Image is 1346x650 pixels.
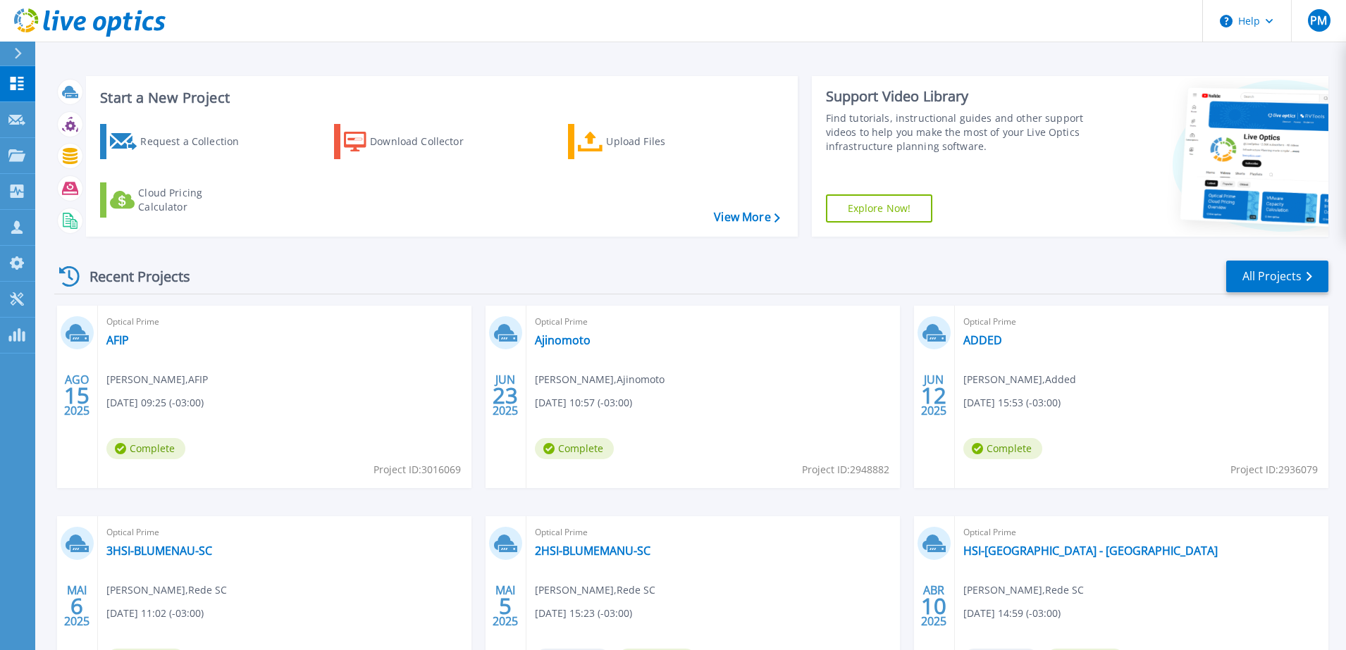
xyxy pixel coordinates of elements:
[963,372,1076,387] span: [PERSON_NAME] , Added
[963,544,1218,558] a: HSI-[GEOGRAPHIC_DATA] - [GEOGRAPHIC_DATA]
[606,127,719,156] div: Upload Files
[100,124,257,159] a: Request a Collection
[373,462,461,477] span: Project ID: 3016069
[106,582,227,598] span: [PERSON_NAME] , Rede SC
[963,525,1320,540] span: Optical Prime
[963,606,1061,621] span: [DATE] 14:59 (-03:00)
[70,600,83,612] span: 6
[535,333,591,347] a: Ajinomoto
[963,333,1002,347] a: ADDED
[64,389,89,401] span: 15
[535,606,632,621] span: [DATE] 15:23 (-03:00)
[138,186,251,214] div: Cloud Pricing Calculator
[106,395,204,411] span: [DATE] 09:25 (-03:00)
[370,127,483,156] div: Download Collector
[1226,261,1328,292] a: All Projects
[100,90,779,106] h3: Start a New Project
[106,525,463,540] span: Optical Prime
[826,194,933,223] a: Explore Now!
[921,600,946,612] span: 10
[826,87,1089,106] div: Support Video Library
[499,600,512,612] span: 5
[535,438,614,459] span: Complete
[826,111,1089,154] div: Find tutorials, instructional guides and other support videos to help you make the most of your L...
[963,314,1320,330] span: Optical Prime
[63,370,90,421] div: AGO 2025
[1230,462,1318,477] span: Project ID: 2936079
[963,395,1061,411] span: [DATE] 15:53 (-03:00)
[106,544,212,558] a: 3HSI-BLUMENAU-SC
[921,389,946,401] span: 12
[963,582,1084,598] span: [PERSON_NAME] , Rede SC
[714,211,779,224] a: View More
[920,580,947,632] div: ABR 2025
[106,333,129,347] a: AFIP
[106,606,204,621] span: [DATE] 11:02 (-03:00)
[334,124,491,159] a: Download Collector
[106,372,208,387] span: [PERSON_NAME] , AFIP
[493,389,518,401] span: 23
[1310,15,1327,26] span: PM
[535,372,665,387] span: [PERSON_NAME] , Ajinomoto
[106,314,463,330] span: Optical Prime
[535,395,632,411] span: [DATE] 10:57 (-03:00)
[535,525,891,540] span: Optical Prime
[568,124,725,159] a: Upload Files
[492,370,519,421] div: JUN 2025
[63,580,90,632] div: MAI 2025
[802,462,889,477] span: Project ID: 2948882
[535,582,655,598] span: [PERSON_NAME] , Rede SC
[54,259,209,294] div: Recent Projects
[920,370,947,421] div: JUN 2025
[100,182,257,218] a: Cloud Pricing Calculator
[963,438,1042,459] span: Complete
[106,438,185,459] span: Complete
[140,127,253,156] div: Request a Collection
[535,544,650,558] a: 2HSI-BLUMEMANU-SC
[492,580,519,632] div: MAI 2025
[535,314,891,330] span: Optical Prime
